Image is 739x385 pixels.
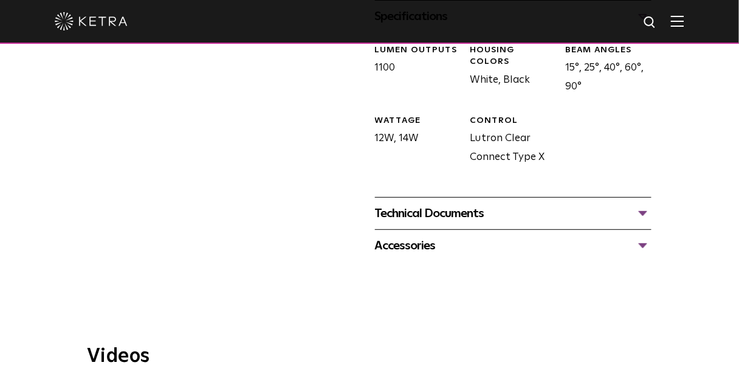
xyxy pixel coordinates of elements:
div: 1100 [366,44,461,97]
div: Lutron Clear Connect Type X [461,115,556,167]
div: LUMEN OUTPUTS [375,44,461,57]
h3: Videos [87,347,652,366]
div: HOUSING COLORS [470,44,556,68]
div: Technical Documents [375,204,651,223]
img: Hamburger%20Nav.svg [671,15,684,27]
div: Accessories [375,236,651,255]
div: 12W, 14W [366,115,461,167]
div: BEAM ANGLES [565,44,651,57]
div: 15°, 25°, 40°, 60°, 90° [556,44,651,97]
div: WATTAGE [375,115,461,127]
img: search icon [643,15,658,30]
div: CONTROL [470,115,556,127]
img: ketra-logo-2019-white [55,12,128,30]
div: White, Black [461,44,556,97]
